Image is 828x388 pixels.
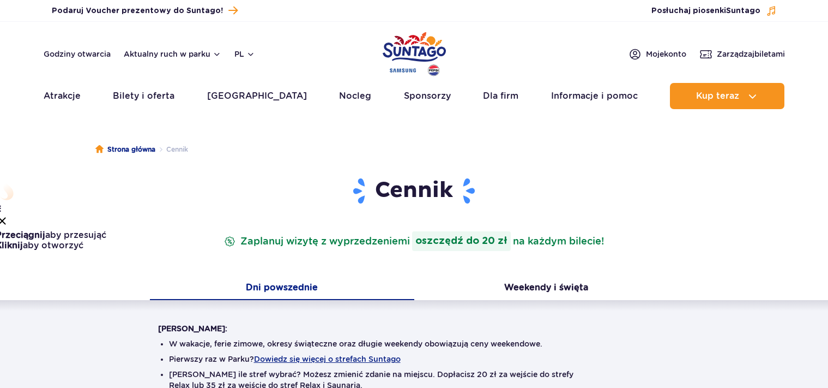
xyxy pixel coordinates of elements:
li: Pierwszy raz w Parku? [169,354,660,365]
a: Bilety i oferta [113,83,174,109]
strong: [PERSON_NAME]: [158,324,227,333]
span: Kup teraz [696,91,739,101]
button: Dowiedz się więcej o strefach Suntago [254,355,401,363]
h1: Cennik [158,177,670,205]
span: Moje konto [646,49,686,59]
button: Aktualny ruch w parku [124,50,221,58]
a: Godziny otwarcia [44,49,111,59]
a: Sponsorzy [404,83,451,109]
a: Informacje i pomoc [551,83,638,109]
button: Posłuchaj piosenkiSuntago [651,5,777,16]
a: Park of Poland [383,27,446,77]
p: Zaplanuj wizytę z wyprzedzeniem na każdym bilecie! [222,231,606,251]
li: W wakacje, ferie zimowe, okresy świąteczne oraz długie weekendy obowiązują ceny weekendowe. [169,338,660,349]
strong: oszczędź do 20 zł [412,231,511,251]
a: Zarządzajbiletami [699,47,785,61]
span: Zarządzaj biletami [717,49,785,59]
button: Dni powszednie [150,277,414,300]
a: Dla firm [483,83,518,109]
a: Strona główna [95,144,155,155]
span: Posłuchaj piosenki [651,5,760,16]
a: Podaruj Voucher prezentowy do Suntago! [52,3,238,18]
button: Kup teraz [670,83,784,109]
a: Atrakcje [44,83,81,109]
a: Mojekonto [628,47,686,61]
span: Podaruj Voucher prezentowy do Suntago! [52,5,223,16]
button: Weekendy i święta [414,277,679,300]
button: pl [234,49,255,59]
span: Suntago [726,7,760,15]
a: Nocleg [339,83,371,109]
a: [GEOGRAPHIC_DATA] [207,83,307,109]
li: Cennik [155,144,188,155]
